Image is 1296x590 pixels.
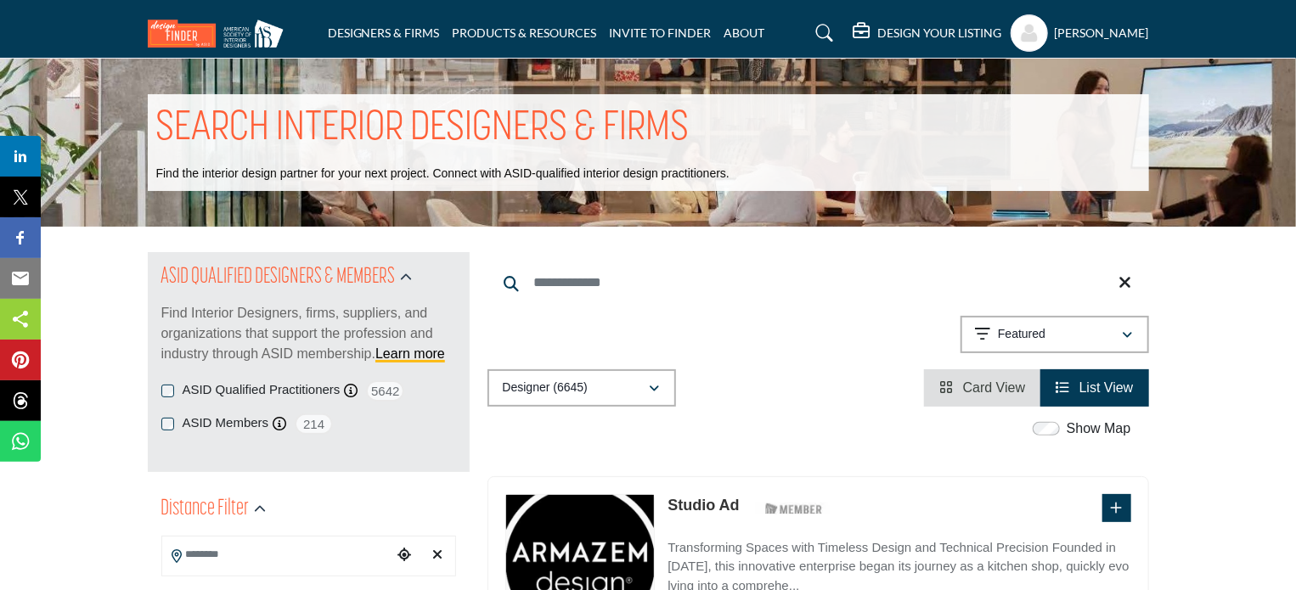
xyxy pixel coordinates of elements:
p: Featured [998,326,1045,343]
a: Add To List [1111,501,1123,515]
span: List View [1079,380,1134,395]
div: DESIGN YOUR LISTING [854,23,1002,43]
a: PRODUCTS & RESOURCES [453,25,597,40]
a: Learn more [375,346,445,361]
label: ASID Members [183,413,269,433]
a: Studio Ad [668,497,739,514]
button: Designer (6645) [487,369,676,407]
input: ASID Qualified Practitioners checkbox [161,385,174,397]
li: Card View [924,369,1040,407]
label: Show Map [1067,419,1131,439]
p: Find Interior Designers, firms, suppliers, and organizations that support the profession and indu... [161,303,456,364]
a: ABOUT [724,25,765,40]
span: 214 [295,413,333,435]
div: Clear search location [425,537,451,574]
img: Site Logo [148,20,292,48]
a: Search [799,20,844,47]
p: Studio Ad [668,494,739,517]
span: 5642 [366,380,404,402]
a: DESIGNERS & FIRMS [328,25,440,40]
div: Choose your current location [392,537,417,574]
h5: DESIGN YOUR LISTING [878,25,1002,41]
a: View List [1056,380,1133,395]
h5: [PERSON_NAME] [1055,25,1149,42]
button: Featured [961,316,1149,353]
li: List View [1040,369,1148,407]
a: View Card [939,380,1025,395]
button: Show hide supplier dropdown [1011,14,1048,52]
input: ASID Members checkbox [161,418,174,430]
input: Search Location [162,538,392,571]
p: Designer (6645) [503,379,588,396]
a: INVITE TO FINDER [610,25,712,40]
h1: SEARCH INTERIOR DESIGNERS & FIRMS [156,103,690,155]
span: Card View [963,380,1026,395]
input: Search Keyword [487,262,1149,303]
label: ASID Qualified Practitioners [183,380,341,400]
img: ASID Members Badge Icon [756,498,832,520]
h2: ASID QUALIFIED DESIGNERS & MEMBERS [161,262,396,293]
p: Find the interior design partner for your next project. Connect with ASID-qualified interior desi... [156,166,730,183]
h2: Distance Filter [161,494,250,525]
